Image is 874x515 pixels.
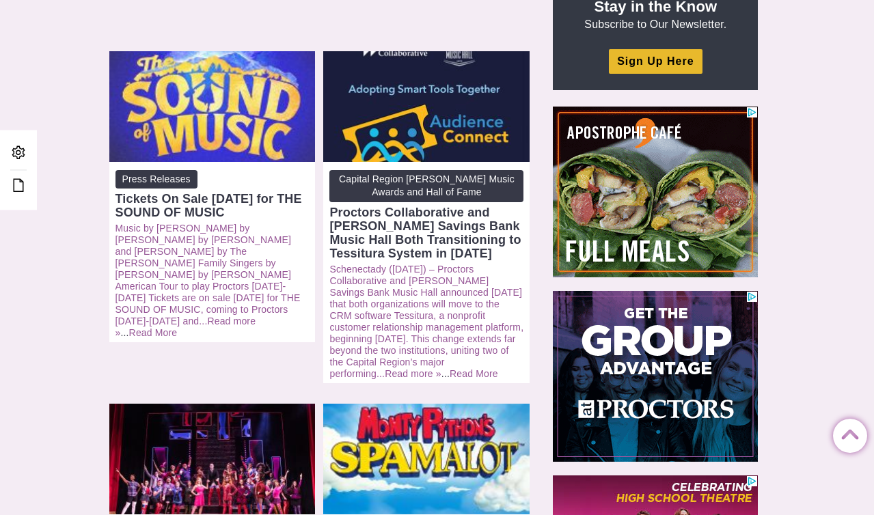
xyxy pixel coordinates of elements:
[115,223,301,326] a: Music by [PERSON_NAME] by [PERSON_NAME] by [PERSON_NAME] and [PERSON_NAME] by The [PERSON_NAME] F...
[115,223,310,339] p: ...
[553,107,758,277] iframe: Advertisement
[115,170,310,219] a: Press Releases Tickets On Sale [DATE] for THE SOUND OF MUSIC
[609,49,702,73] a: Sign Up Here
[7,141,30,166] a: Admin Area
[329,264,523,379] a: Schenectady ([DATE]) – Proctors Collaborative and [PERSON_NAME] Savings Bank Music Hall announced...
[129,327,178,338] a: Read More
[329,170,523,202] span: Capital Region [PERSON_NAME] Music Awards and Hall of Fame
[115,192,310,219] div: Tickets On Sale [DATE] for THE SOUND OF MUSIC
[385,368,441,379] a: Read more »
[833,419,860,447] a: Back to Top
[553,291,758,462] iframe: Advertisement
[329,264,523,380] p: ...
[7,173,30,199] a: Edit this Post/Page
[450,368,498,379] a: Read More
[115,316,256,338] a: Read more »
[329,206,523,260] div: Proctors Collaborative and [PERSON_NAME] Savings Bank Music Hall Both Transitioning to Tessitura ...
[115,170,197,189] span: Press Releases
[329,170,523,260] a: Capital Region [PERSON_NAME] Music Awards and Hall of Fame Proctors Collaborative and [PERSON_NAM...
